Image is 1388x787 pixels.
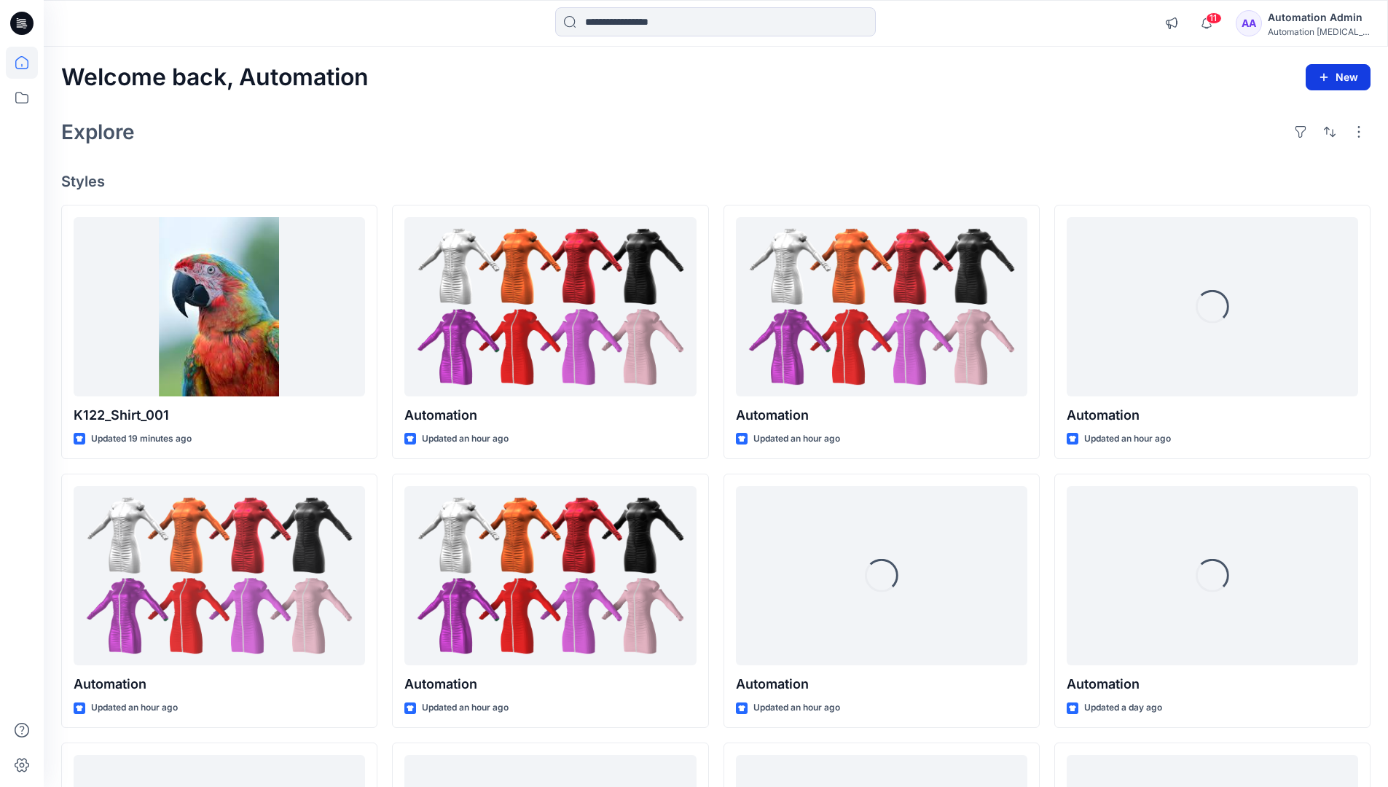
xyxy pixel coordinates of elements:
h4: Styles [61,173,1371,190]
a: K122_Shirt_001 [74,217,365,397]
p: Automation [736,674,1027,694]
h2: Explore [61,120,135,144]
p: Updated an hour ago [753,700,840,716]
p: Updated a day ago [1084,700,1162,716]
div: Automation Admin [1268,9,1370,26]
p: Updated an hour ago [1084,431,1171,447]
p: Automation [404,405,696,426]
p: Automation [74,674,365,694]
p: Updated an hour ago [753,431,840,447]
a: Automation [404,486,696,666]
span: 11 [1206,12,1222,24]
p: Automation [1067,405,1358,426]
a: Automation [736,217,1027,397]
a: Automation [74,486,365,666]
a: Automation [404,217,696,397]
div: Automation [MEDICAL_DATA]... [1268,26,1370,37]
p: Automation [1067,674,1358,694]
p: Updated 19 minutes ago [91,431,192,447]
h2: Welcome back, Automation [61,64,369,91]
button: New [1306,64,1371,90]
p: Automation [736,405,1027,426]
p: Automation [404,674,696,694]
div: AA [1236,10,1262,36]
p: Updated an hour ago [422,431,509,447]
p: K122_Shirt_001 [74,405,365,426]
p: Updated an hour ago [91,700,178,716]
p: Updated an hour ago [422,700,509,716]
